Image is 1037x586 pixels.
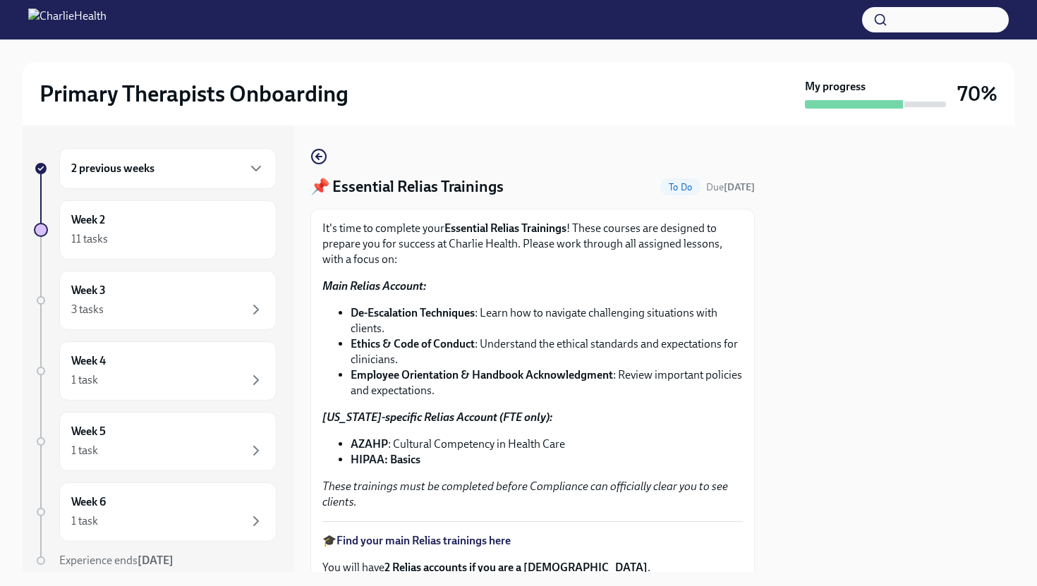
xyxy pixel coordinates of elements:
strong: AZAHP [351,437,388,451]
span: Experience ends [59,554,174,567]
h6: Week 4 [71,353,106,369]
strong: My progress [805,79,866,94]
li: : Learn how to navigate challenging situations with clients. [351,305,743,336]
strong: HIPAA: Basics [351,453,420,466]
strong: Essential Relias Trainings [444,221,566,235]
a: Find your main Relias trainings here [336,534,511,547]
div: 2 previous weeks [59,148,277,189]
span: To Do [660,182,701,193]
strong: [US_STATE]-specific Relias Account (FTE only): [322,410,552,424]
li: : Cultural Competency in Health Care [351,437,743,452]
p: It's time to complete your ! These courses are designed to prepare you for success at Charlie Hea... [322,221,743,267]
h4: 📌 Essential Relias Trainings [310,176,504,197]
p: You will have . [322,560,743,575]
strong: Ethics & Code of Conduct [351,337,475,350]
h6: Week 3 [71,283,106,298]
li: : Understand the ethical standards and expectations for clinicians. [351,336,743,367]
strong: Employee Orientation & Handbook Acknowledgment [351,368,613,381]
h2: Primary Therapists Onboarding [40,80,348,108]
a: Week 61 task [34,482,277,542]
strong: 2 Relias accounts if you are a [DEMOGRAPHIC_DATA] [384,561,648,574]
h6: Week 2 [71,212,105,228]
h6: Week 5 [71,424,106,439]
div: 11 tasks [71,231,108,247]
p: 🎓 [322,533,743,549]
span: Due [706,181,755,193]
img: CharlieHealth [28,8,107,31]
strong: [DATE] [724,181,755,193]
a: Week 41 task [34,341,277,401]
span: August 25th, 2025 07:00 [706,181,755,194]
strong: De-Escalation Techniques [351,306,475,319]
strong: [DATE] [138,554,174,567]
div: 1 task [71,443,98,458]
h3: 70% [957,81,997,106]
div: 3 tasks [71,302,104,317]
a: Week 33 tasks [34,271,277,330]
a: Week 51 task [34,412,277,471]
div: 1 task [71,513,98,529]
h6: Week 6 [71,494,106,510]
li: : Review important policies and expectations. [351,367,743,398]
em: These trainings must be completed before Compliance can officially clear you to see clients. [322,480,728,508]
a: Week 211 tasks [34,200,277,260]
div: 1 task [71,372,98,388]
h6: 2 previous weeks [71,161,154,176]
strong: Main Relias Account: [322,279,426,293]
